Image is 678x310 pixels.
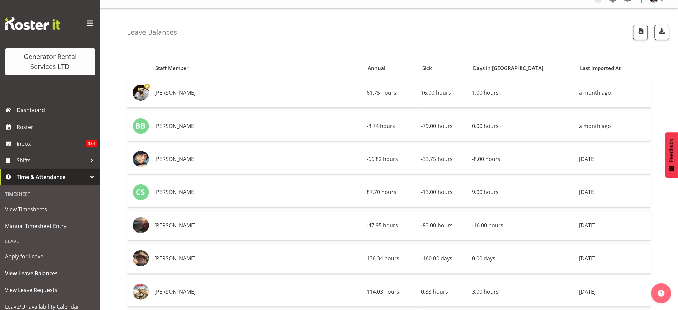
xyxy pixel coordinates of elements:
a: View Leave Balances [2,265,99,282]
span: [DATE] [579,288,596,295]
span: 0.00 days [472,255,495,262]
span: 9.00 hours [472,188,499,196]
td: [PERSON_NAME] [152,111,364,141]
span: -83.00 hours [421,222,453,229]
span: -33.75 hours [421,155,453,163]
a: Manual Timesheet Entry [2,218,99,234]
button: Feedback - Show survey [665,132,678,178]
span: -47.95 hours [367,222,398,229]
span: View Leave Balances [5,268,95,278]
span: -13.00 hours [421,188,453,196]
button: Download Leave Balances [655,25,669,40]
span: View Timesheets [5,204,95,214]
span: -66.82 hours [367,155,398,163]
a: Apply for Leave [2,248,99,265]
img: help-xxl-2.png [658,290,665,297]
span: -79.00 hours [421,122,453,130]
span: 136.34 hours [367,255,399,262]
span: [DATE] [579,255,596,262]
img: carl-shoebridge154.jpg [133,184,149,200]
span: a month ago [579,89,611,96]
span: Annual [368,64,386,72]
span: Roster [17,122,97,132]
span: Dashboard [17,105,97,115]
span: 114.03 hours [367,288,399,295]
a: View Leave Requests [2,282,99,298]
span: -160.00 days [421,255,453,262]
span: Days in [GEOGRAPHIC_DATA] [473,64,544,72]
span: Manual Timesheet Entry [5,221,95,231]
a: View Timesheets [2,201,99,218]
div: Leave [2,234,99,248]
span: Shifts [17,155,87,165]
td: [PERSON_NAME] [152,277,364,307]
span: Apply for Leave [5,251,95,261]
img: chris-fry713a93f5bd2e892ba2382d9a4853c96d.png [133,217,149,233]
img: Rosterit website logo [5,17,60,30]
img: ben-bennington151.jpg [133,118,149,134]
button: Import Leave Balances [633,25,648,40]
div: Generator Rental Services LTD [12,52,89,72]
span: -8.74 hours [367,122,395,130]
span: 87.70 hours [367,188,396,196]
span: [DATE] [579,222,596,229]
span: View Leave Requests [5,285,95,295]
span: 0.00 hours [472,122,499,130]
span: 3.00 hours [472,288,499,295]
img: caleb-phillipsa4a316e2ef29cab6356cc7a40f04045f.png [133,151,149,167]
span: [DATE] [579,155,596,163]
span: 1.00 hours [472,89,499,96]
img: colin-crenfeldt7648784cd6ec266ec2724d75e5f36662.png [133,250,149,266]
h4: Leave Balances [127,28,177,36]
td: [PERSON_NAME] [152,177,364,207]
span: Last Imported At [580,64,621,72]
span: 0.88 hours [421,288,448,295]
span: Inbox [17,139,86,149]
td: [PERSON_NAME] [152,144,364,174]
span: a month ago [579,122,611,130]
span: [DATE] [579,188,596,196]
td: [PERSON_NAME] [152,78,364,108]
td: [PERSON_NAME] [152,244,364,274]
span: Sick [422,64,432,72]
span: Time & Attendance [17,172,87,182]
span: 61.75 hours [367,89,396,96]
span: -16.00 hours [472,222,503,229]
span: 334 [86,140,97,147]
span: Staff Member [155,64,189,72]
span: 16.00 hours [421,89,451,96]
div: Timesheet [2,187,99,201]
td: [PERSON_NAME] [152,211,364,240]
img: andrew-crenfeldtab2e0c3de70d43fd7286f7b271d34304.png [133,85,149,101]
img: craig-barrettf4b9c989f7234b79c1503e55d1926138.png [133,284,149,300]
span: Feedback [669,139,675,162]
span: -8.00 hours [472,155,500,163]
